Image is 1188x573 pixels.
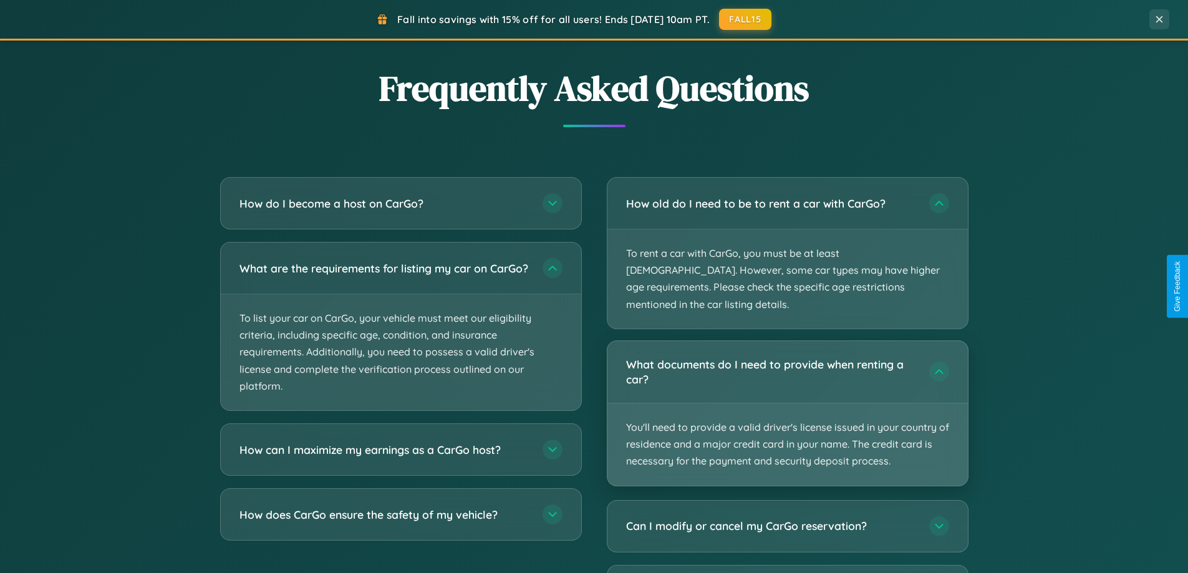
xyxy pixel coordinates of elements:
[239,261,530,276] h3: What are the requirements for listing my car on CarGo?
[397,13,710,26] span: Fall into savings with 15% off for all users! Ends [DATE] 10am PT.
[626,518,917,534] h3: Can I modify or cancel my CarGo reservation?
[239,196,530,211] h3: How do I become a host on CarGo?
[626,196,917,211] h3: How old do I need to be to rent a car with CarGo?
[626,357,917,387] h3: What documents do I need to provide when renting a car?
[220,64,968,112] h2: Frequently Asked Questions
[607,229,968,329] p: To rent a car with CarGo, you must be at least [DEMOGRAPHIC_DATA]. However, some car types may ha...
[239,442,530,458] h3: How can I maximize my earnings as a CarGo host?
[239,507,530,522] h3: How does CarGo ensure the safety of my vehicle?
[1173,261,1182,312] div: Give Feedback
[607,403,968,486] p: You'll need to provide a valid driver's license issued in your country of residence and a major c...
[719,9,771,30] button: FALL15
[221,294,581,410] p: To list your car on CarGo, your vehicle must meet our eligibility criteria, including specific ag...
